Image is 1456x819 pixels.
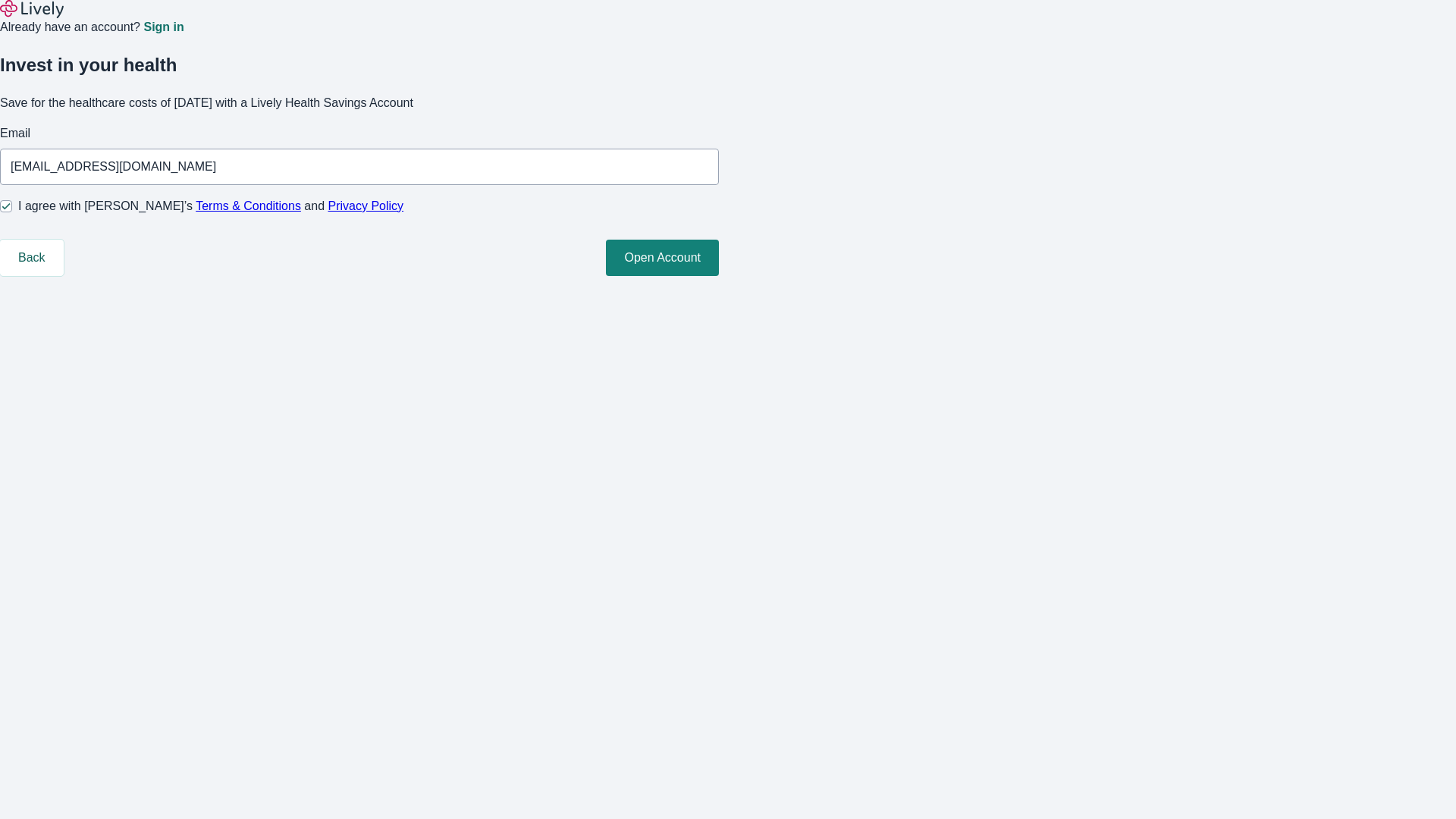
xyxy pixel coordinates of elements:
a: Terms & Conditions [196,199,301,212]
a: Privacy Policy [328,199,404,212]
span: I agree with [PERSON_NAME]’s and [18,197,403,215]
button: Open Account [606,240,719,276]
a: Sign in [143,21,184,33]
